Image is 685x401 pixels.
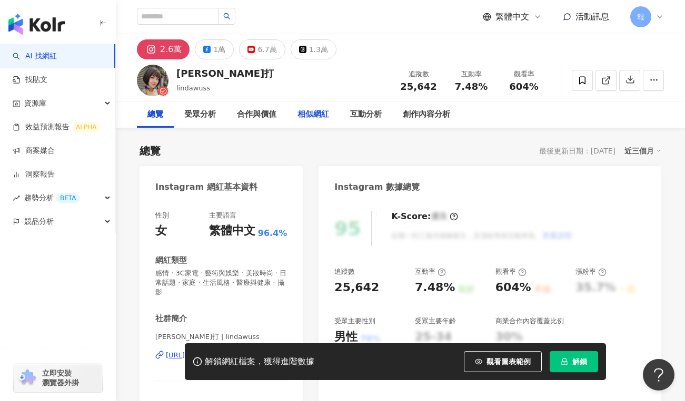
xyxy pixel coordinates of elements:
[487,357,531,366] span: 觀看圖表範例
[575,12,609,22] span: 活動訊息
[399,69,439,79] div: 追蹤數
[415,280,455,296] div: 7.48%
[495,316,564,326] div: 商業合作內容覆蓋比例
[42,368,79,387] span: 立即安裝 瀏覽器外掛
[509,81,539,92] span: 604%
[455,81,488,92] span: 7.48%
[391,211,458,222] div: K-Score :
[495,280,531,296] div: 604%
[155,255,187,266] div: 網紅類型
[184,108,216,121] div: 受眾分析
[13,75,47,85] a: 找貼文
[13,146,55,156] a: 商案媒合
[637,11,644,23] span: 報
[291,39,336,59] button: 1.3萬
[495,267,527,276] div: 觀看率
[195,39,234,59] button: 1萬
[539,147,615,155] div: 最後更新日期：[DATE]
[24,210,54,233] span: 競品分析
[415,267,446,276] div: 互動率
[223,13,231,20] span: search
[350,108,382,121] div: 互動分析
[14,364,102,392] a: chrome extension立即安裝 瀏覽器外掛
[561,358,568,365] span: lock
[155,269,287,297] span: 感情 · 3C家電 · 藝術與娛樂 · 美妝時尚 · 日常話題 · 家庭 · 生活風格 · 醫療與健康 · 攝影
[334,316,375,326] div: 受眾主要性別
[334,329,358,345] div: 男性
[451,69,491,79] div: 互動率
[213,42,225,57] div: 1萬
[334,280,379,296] div: 25,642
[13,51,57,61] a: searchAI 找網紅
[258,228,287,239] span: 96.4%
[13,122,101,132] a: 效益預測報告ALPHA
[400,81,436,92] span: 25,642
[205,356,314,367] div: 解鎖網紅檔案，獲得進階數據
[140,143,161,158] div: 總覽
[237,108,276,121] div: 合作與價值
[176,67,274,80] div: [PERSON_NAME]打
[147,108,163,121] div: 總覽
[176,84,210,92] span: lindawuss
[137,39,190,59] button: 2.6萬
[239,39,285,59] button: 6.7萬
[415,316,456,326] div: 受眾主要年齡
[209,223,255,239] div: 繁體中文
[8,14,65,35] img: logo
[504,69,544,79] div: 觀看率
[155,223,167,239] div: 女
[257,42,276,57] div: 6.7萬
[24,186,80,210] span: 趨勢分析
[575,267,607,276] div: 漲粉率
[155,332,287,342] span: [PERSON_NAME]打 | lindawuss
[209,211,236,220] div: 主要語言
[13,194,20,202] span: rise
[403,108,450,121] div: 創作內容分析
[572,357,587,366] span: 解鎖
[464,351,542,372] button: 觀看圖表範例
[160,42,182,57] div: 2.6萬
[13,169,55,180] a: 洞察報告
[155,313,187,324] div: 社群簡介
[17,369,37,386] img: chrome extension
[137,65,168,96] img: KOL Avatar
[155,181,257,193] div: Instagram 網紅基本資料
[24,91,46,115] span: 資源庫
[495,11,529,23] span: 繁體中文
[155,211,169,220] div: 性別
[550,351,598,372] button: 解鎖
[334,267,355,276] div: 追蹤數
[56,193,80,203] div: BETA
[334,181,420,193] div: Instagram 數據總覽
[624,144,661,158] div: 近三個月
[309,42,328,57] div: 1.3萬
[297,108,329,121] div: 相似網紅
